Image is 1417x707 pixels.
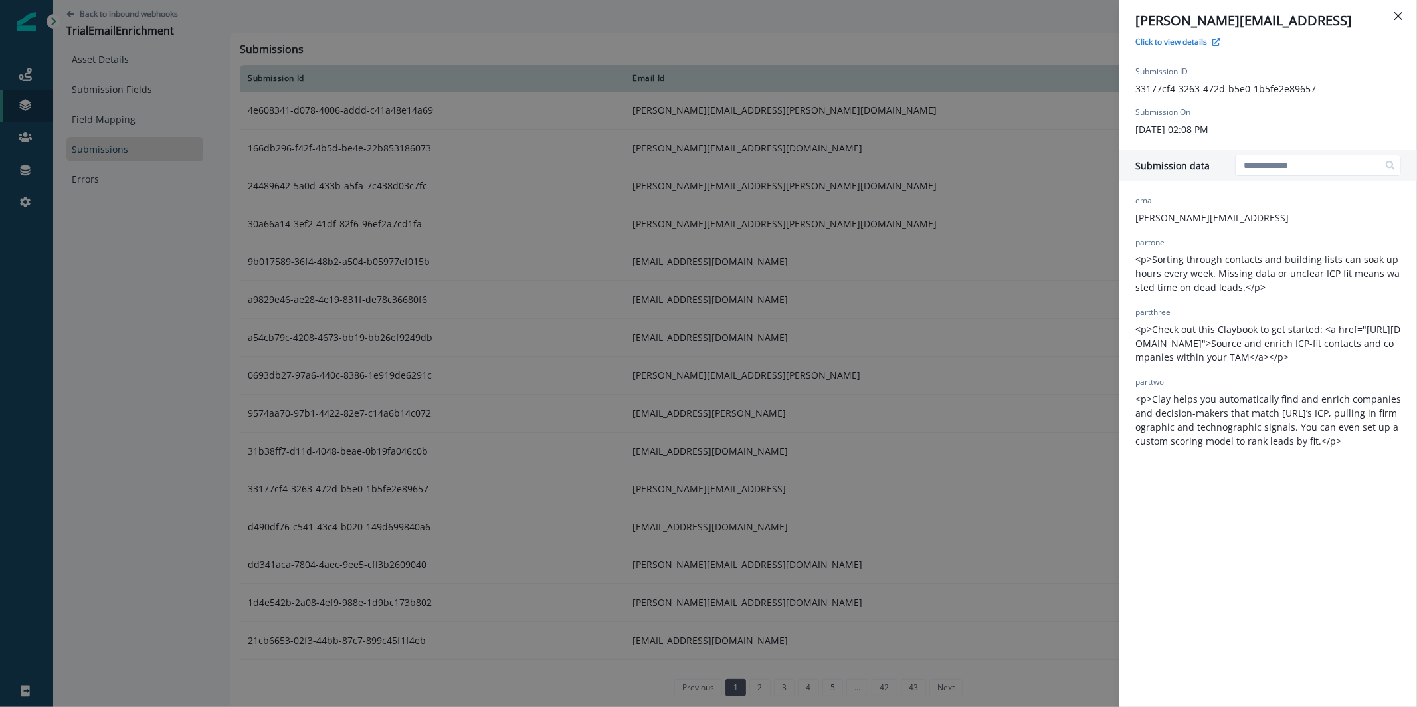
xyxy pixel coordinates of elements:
[1135,211,1289,225] p: [PERSON_NAME][EMAIL_ADDRESS]
[1135,122,1208,136] p: [DATE] 02:08 PM
[1135,82,1316,96] p: 33177cf4-3263-472d-b5e0-1b5fe2e89657
[1135,306,1171,318] p: partthree
[1388,5,1409,27] button: Close
[1135,195,1156,207] p: email
[1135,106,1190,118] p: Submission On
[1135,322,1401,364] p: <p>Check out this Claybook to get started: <a href="[URL][DOMAIN_NAME]">Source and enrich ICP-fit...
[1135,36,1207,47] p: Click to view details
[1135,252,1401,294] p: <p>Sorting through contacts and building lists can soak up hours every week. Missing data or uncl...
[1135,11,1352,31] p: [PERSON_NAME][EMAIL_ADDRESS]
[1135,392,1401,448] p: <p>Clay helps you automatically find and enrich companies and decision-makers that match [URL]’s ...
[1135,237,1165,249] p: partone
[1135,159,1210,173] p: Submission data
[1135,66,1188,78] p: Submission ID
[1135,376,1164,388] p: parttwo
[1135,36,1220,47] button: Click to view details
